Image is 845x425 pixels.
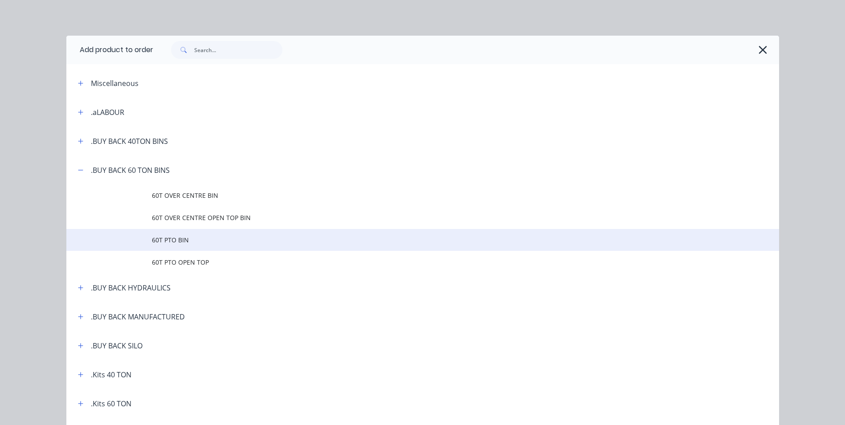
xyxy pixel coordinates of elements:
[91,282,171,293] div: .BUY BACK HYDRAULICS
[91,398,131,409] div: .Kits 60 TON
[91,136,168,147] div: .BUY BACK 40TON BINS
[152,257,653,267] span: 60T PTO OPEN TOP
[91,165,170,176] div: .BUY BACK 60 TON BINS
[152,235,653,245] span: 60T PTO BIN
[152,213,653,222] span: 60T OVER CENTRE OPEN TOP BIN
[91,369,131,380] div: .Kits 40 TON
[91,107,124,118] div: .aLABOUR
[91,78,139,89] div: Miscellaneous
[66,36,153,64] div: Add product to order
[91,311,185,322] div: .BUY BACK MANUFACTURED
[194,41,282,59] input: Search...
[91,340,143,351] div: .BUY BACK SILO
[152,191,653,200] span: 60T OVER CENTRE BIN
